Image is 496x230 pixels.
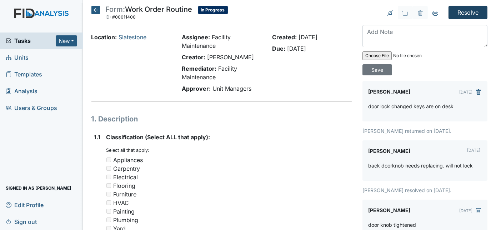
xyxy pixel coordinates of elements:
span: Users & Groups [6,102,57,114]
p: back doorknob needs replacing. will not lock [368,162,473,169]
span: [DATE] [287,45,306,52]
label: 1.1 [94,133,101,141]
label: [PERSON_NAME] [368,87,410,97]
p: [PERSON_NAME] resolved on [DATE]. [362,186,487,194]
div: Furniture [114,190,137,199]
div: HVAC [114,199,129,207]
span: Signed in as [PERSON_NAME] [6,182,71,194]
div: Painting [114,207,135,216]
div: Electrical [114,173,138,181]
span: Edit Profile [6,199,44,210]
span: Classification (Select ALL that apply): [106,134,210,141]
p: [PERSON_NAME] returned on [DATE]. [362,127,487,135]
span: Unit Managers [212,85,251,92]
span: Form: [106,5,125,14]
input: Carpentry [106,166,111,171]
input: Plumbing [106,217,111,222]
span: Sign out [6,216,37,227]
a: Tasks [6,36,56,45]
input: Save [362,64,392,75]
strong: Creator: [182,54,205,61]
span: [PERSON_NAME] [207,54,254,61]
strong: Due: [272,45,285,52]
strong: Approver: [182,85,211,92]
strong: Location: [91,34,117,41]
div: Carpentry [114,164,140,173]
span: [DATE] [299,34,317,41]
strong: Created: [272,34,297,41]
a: Slatestone [119,34,147,41]
span: Analysis [6,86,37,97]
label: [PERSON_NAME] [368,205,410,215]
input: HVAC [106,200,111,205]
p: door lock changed keys are on desk [368,102,454,110]
small: [DATE] [459,90,472,95]
span: ID: [106,14,111,20]
button: New [56,35,77,46]
div: Appliances [114,156,143,164]
small: [DATE] [467,148,480,153]
strong: Remediator: [182,65,216,72]
h1: 1. Description [91,114,352,124]
span: Templates [6,69,42,80]
div: Plumbing [114,216,139,224]
div: Flooring [114,181,136,190]
input: Appliances [106,157,111,162]
label: [PERSON_NAME] [368,146,410,156]
small: [DATE] [459,208,472,213]
input: Painting [106,209,111,214]
div: Work Order Routine [106,6,192,21]
strong: Assignee: [182,34,210,41]
p: door knob tightened [368,221,416,229]
span: In Progress [198,6,228,14]
input: Electrical [106,175,111,179]
input: Flooring [106,183,111,188]
small: Select all that apply: [106,147,150,153]
span: #00011400 [112,14,136,20]
span: Units [6,52,29,63]
input: Resolve [449,6,487,19]
input: Furniture [106,192,111,196]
